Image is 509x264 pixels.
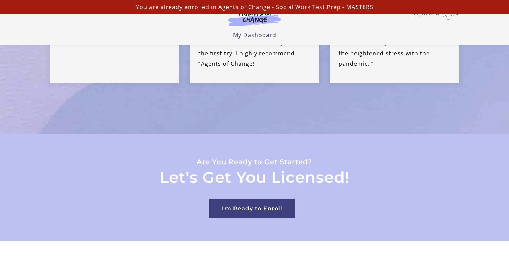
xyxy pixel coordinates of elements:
[3,3,506,11] p: You are already enrolled in Agents of Change - Social Work Test Prep - MASTERS
[233,31,276,39] a: My Dashboard
[84,156,425,168] p: Are You Ready to Get Started?
[209,199,295,218] a: I'm Ready to Enroll
[414,8,456,20] a: Toggle menu
[84,167,425,187] h2: Let's Get You Licensed!
[221,10,288,26] img: Agents of Change Logo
